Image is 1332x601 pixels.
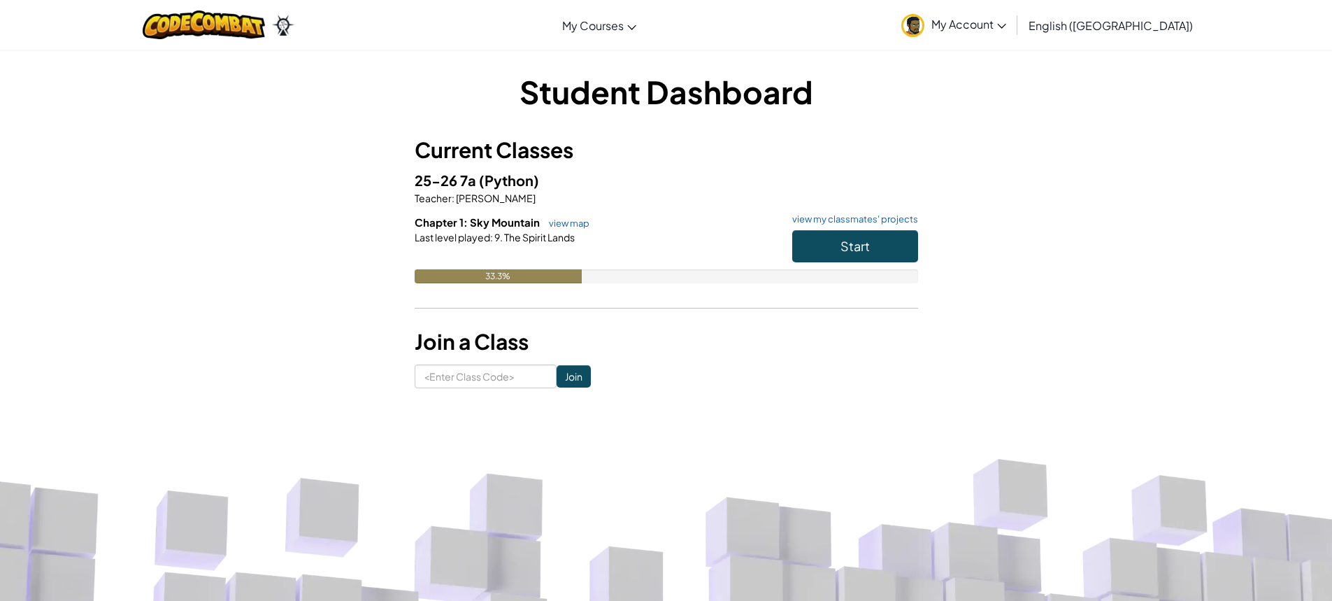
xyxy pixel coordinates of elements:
[452,192,454,204] span: :
[901,14,924,37] img: avatar
[415,269,582,283] div: 33.3%
[415,192,452,204] span: Teacher
[1022,6,1200,44] a: English ([GEOGRAPHIC_DATA])
[415,215,542,229] span: Chapter 1: Sky Mountain
[562,18,624,33] span: My Courses
[894,3,1013,47] a: My Account
[143,10,265,39] img: CodeCombat logo
[415,365,557,388] input: <Enter Class Code>
[490,231,493,243] span: :
[415,70,918,113] h1: Student Dashboard
[415,326,918,358] h3: Join a Class
[503,231,575,243] span: The Spirit Lands
[1029,18,1193,33] span: English ([GEOGRAPHIC_DATA])
[454,192,536,204] span: [PERSON_NAME]
[840,238,870,254] span: Start
[415,231,490,243] span: Last level played
[555,6,643,44] a: My Courses
[785,215,918,224] a: view my classmates' projects
[479,171,539,189] span: (Python)
[415,171,479,189] span: 25-26 7a
[792,230,918,262] button: Start
[415,134,918,166] h3: Current Classes
[557,365,591,388] input: Join
[542,218,589,229] a: view map
[493,231,503,243] span: 9.
[272,15,294,36] img: Ozaria
[931,17,1006,31] span: My Account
